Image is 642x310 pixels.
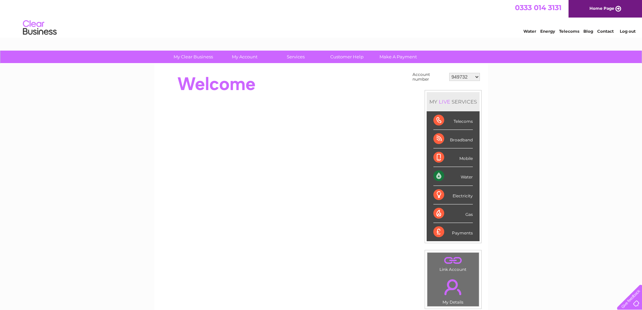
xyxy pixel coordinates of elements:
[559,29,579,34] a: Telecoms
[429,254,477,266] a: .
[427,274,479,307] td: My Details
[620,29,636,34] a: Log out
[523,29,536,34] a: Water
[427,252,479,274] td: Link Account
[540,29,555,34] a: Energy
[597,29,614,34] a: Contact
[433,130,473,148] div: Broadband
[427,92,480,111] div: MY SERVICES
[162,4,481,33] div: Clear Business is a trading name of Verastar Limited (registered in [GEOGRAPHIC_DATA] No. 3667643...
[370,51,426,63] a: Make A Payment
[217,51,272,63] a: My Account
[433,223,473,241] div: Payments
[433,167,473,186] div: Water
[165,51,221,63] a: My Clear Business
[23,18,57,38] img: logo.png
[429,275,477,299] a: .
[515,3,561,12] a: 0333 014 3131
[433,204,473,223] div: Gas
[268,51,324,63] a: Services
[583,29,593,34] a: Blog
[433,148,473,167] div: Mobile
[319,51,375,63] a: Customer Help
[433,186,473,204] div: Electricity
[437,98,452,105] div: LIVE
[433,111,473,130] div: Telecoms
[411,71,448,83] td: Account number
